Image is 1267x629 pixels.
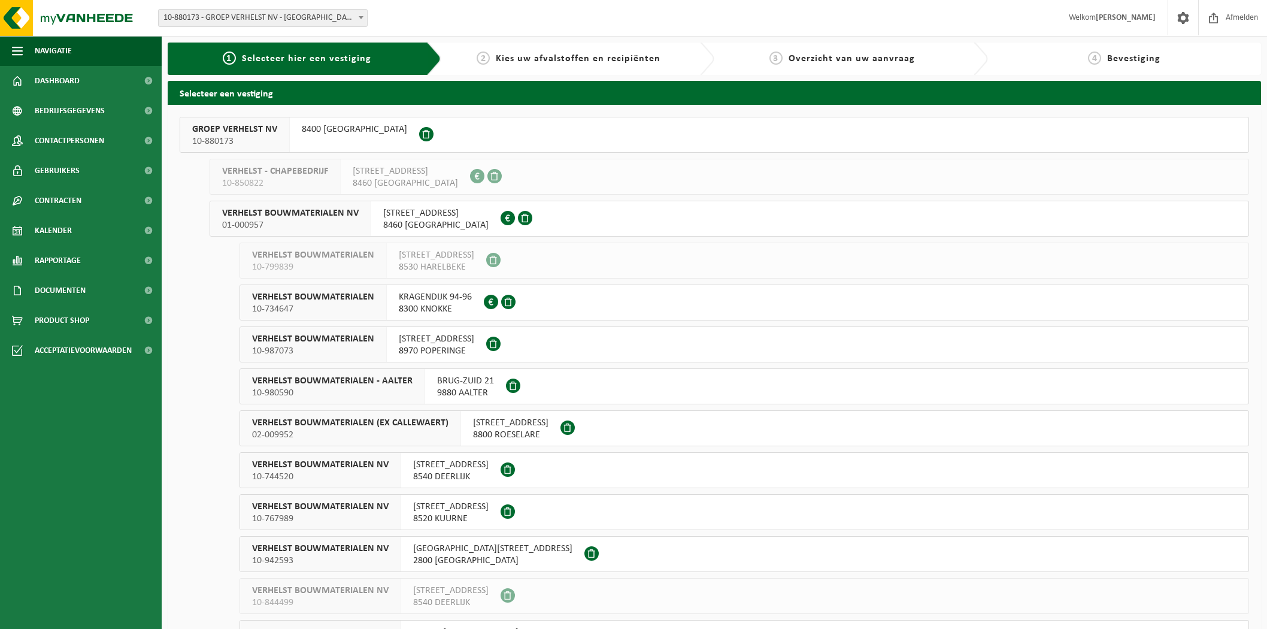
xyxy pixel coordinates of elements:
[35,335,132,365] span: Acceptatievoorwaarden
[240,452,1249,488] button: VERHELST BOUWMATERIALEN NV 10-744520 [STREET_ADDRESS]8540 DEERLIJK
[252,261,374,273] span: 10-799839
[35,66,80,96] span: Dashboard
[496,54,660,63] span: Kies uw afvalstoffen en recipiënten
[252,333,374,345] span: VERHELST BOUWMATERIALEN
[242,54,371,63] span: Selecteer hier een vestiging
[353,177,458,189] span: 8460 [GEOGRAPHIC_DATA]
[192,135,277,147] span: 10-880173
[223,52,236,65] span: 1
[252,291,374,303] span: VERHELST BOUWMATERIALEN
[252,585,389,597] span: VERHELST BOUWMATERIALEN NV
[399,333,474,345] span: [STREET_ADDRESS]
[413,543,572,555] span: [GEOGRAPHIC_DATA][STREET_ADDRESS]
[252,375,413,387] span: VERHELST BOUWMATERIALEN - AALTER
[1107,54,1160,63] span: Bevestiging
[35,96,105,126] span: Bedrijfsgegevens
[769,52,783,65] span: 3
[192,123,277,135] span: GROEP VERHELST NV
[399,249,474,261] span: [STREET_ADDRESS]
[437,387,494,399] span: 9880 AALTER
[399,291,472,303] span: KRAGENDIJK 94-96
[240,494,1249,530] button: VERHELST BOUWMATERIALEN NV 10-767989 [STREET_ADDRESS]8520 KUURNE
[413,555,572,567] span: 2800 [GEOGRAPHIC_DATA]
[399,303,472,315] span: 8300 KNOKKE
[35,246,81,276] span: Rapportage
[168,81,1261,104] h2: Selecteer een vestiging
[240,410,1249,446] button: VERHELST BOUWMATERIALEN (EX CALLEWAERT) 02-009952 [STREET_ADDRESS]8800 ROESELARE
[252,513,389,525] span: 10-767989
[240,368,1249,404] button: VERHELST BOUWMATERIALEN - AALTER 10-980590 BRUG-ZUID 219880 AALTER
[383,207,489,219] span: [STREET_ADDRESS]
[413,597,489,609] span: 8540 DEERLIJK
[252,471,389,483] span: 10-744520
[35,276,86,306] span: Documenten
[240,326,1249,362] button: VERHELST BOUWMATERIALEN 10-987073 [STREET_ADDRESS]8970 POPERINGE
[413,471,489,483] span: 8540 DEERLIJK
[222,177,328,189] span: 10-850822
[35,306,89,335] span: Product Shop
[35,156,80,186] span: Gebruikers
[252,345,374,357] span: 10-987073
[35,36,72,66] span: Navigatie
[399,261,474,273] span: 8530 HARELBEKE
[240,536,1249,572] button: VERHELST BOUWMATERIALEN NV 10-942593 [GEOGRAPHIC_DATA][STREET_ADDRESS]2800 [GEOGRAPHIC_DATA]
[252,597,389,609] span: 10-844499
[252,429,448,441] span: 02-009952
[789,54,915,63] span: Overzicht van uw aanvraag
[252,417,448,429] span: VERHELST BOUWMATERIALEN (EX CALLEWAERT)
[240,285,1249,320] button: VERHELST BOUWMATERIALEN 10-734647 KRAGENDIJK 94-968300 KNOKKE
[399,345,474,357] span: 8970 POPERINGE
[477,52,490,65] span: 2
[222,165,328,177] span: VERHELST - CHAPEBEDRIJF
[1088,52,1101,65] span: 4
[353,165,458,177] span: [STREET_ADDRESS]
[210,201,1249,237] button: VERHELST BOUWMATERIALEN NV 01-000957 [STREET_ADDRESS]8460 [GEOGRAPHIC_DATA]
[413,513,489,525] span: 8520 KUURNE
[437,375,494,387] span: BRUG-ZUID 21
[252,303,374,315] span: 10-734647
[252,543,389,555] span: VERHELST BOUWMATERIALEN NV
[35,126,104,156] span: Contactpersonen
[1096,13,1156,22] strong: [PERSON_NAME]
[158,9,368,27] span: 10-880173 - GROEP VERHELST NV - OOSTENDE
[222,207,359,219] span: VERHELST BOUWMATERIALEN NV
[413,501,489,513] span: [STREET_ADDRESS]
[302,123,407,135] span: 8400 [GEOGRAPHIC_DATA]
[180,117,1249,153] button: GROEP VERHELST NV 10-880173 8400 [GEOGRAPHIC_DATA]
[35,216,72,246] span: Kalender
[473,429,548,441] span: 8800 ROESELARE
[252,555,389,567] span: 10-942593
[413,585,489,597] span: [STREET_ADDRESS]
[159,10,367,26] span: 10-880173 - GROEP VERHELST NV - OOSTENDE
[35,186,81,216] span: Contracten
[413,459,489,471] span: [STREET_ADDRESS]
[473,417,548,429] span: [STREET_ADDRESS]
[252,501,389,513] span: VERHELST BOUWMATERIALEN NV
[222,219,359,231] span: 01-000957
[252,249,374,261] span: VERHELST BOUWMATERIALEN
[252,459,389,471] span: VERHELST BOUWMATERIALEN NV
[252,387,413,399] span: 10-980590
[383,219,489,231] span: 8460 [GEOGRAPHIC_DATA]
